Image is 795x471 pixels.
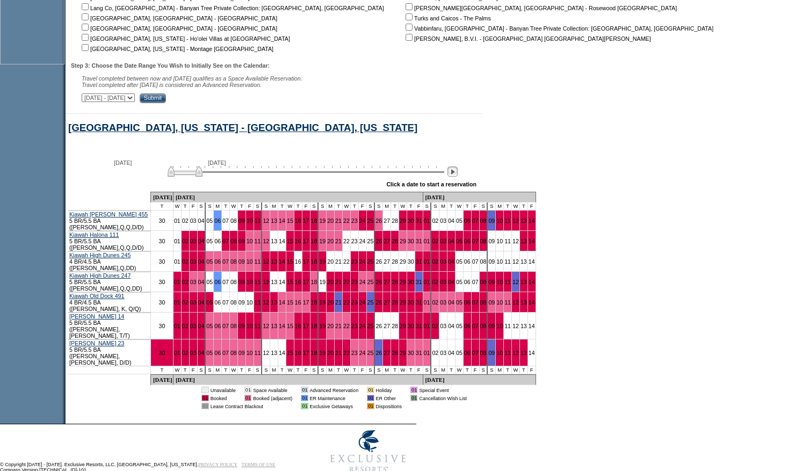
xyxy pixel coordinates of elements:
[206,299,213,306] a: 05
[375,323,382,329] a: 26
[214,323,221,329] a: 06
[319,279,326,285] a: 19
[279,218,285,224] a: 14
[327,299,334,306] a: 20
[351,258,358,265] a: 23
[529,218,535,224] a: 14
[488,299,495,306] a: 09
[448,299,454,306] a: 04
[512,238,519,244] a: 12
[327,279,334,285] a: 20
[190,279,197,285] a: 03
[400,299,406,306] a: 29
[247,238,253,244] a: 10
[392,323,398,329] a: 28
[319,258,326,265] a: 19
[174,299,180,306] a: 01
[271,258,277,265] a: 13
[359,323,366,329] a: 24
[255,350,261,356] a: 11
[182,279,189,285] a: 02
[263,258,269,265] a: 12
[319,218,326,224] a: 19
[416,218,422,224] a: 31
[295,299,301,306] a: 16
[488,258,495,265] a: 09
[238,299,245,306] a: 09
[287,279,293,285] a: 15
[214,258,221,265] a: 06
[295,258,301,265] a: 16
[295,218,301,224] a: 16
[69,340,124,346] a: [PERSON_NAME] 23
[432,258,438,265] a: 02
[375,279,382,285] a: 26
[319,299,326,306] a: 19
[311,279,317,285] a: 18
[279,258,285,265] a: 14
[400,323,406,329] a: 29
[529,258,535,265] a: 14
[230,238,237,244] a: 08
[464,299,471,306] a: 06
[384,299,390,306] a: 27
[480,299,487,306] a: 08
[359,279,366,285] a: 24
[182,218,189,224] a: 02
[529,279,535,285] a: 14
[247,279,253,285] a: 10
[375,258,382,265] a: 26
[230,279,237,285] a: 08
[174,350,180,356] a: 01
[480,238,487,244] a: 08
[214,299,221,306] a: 06
[222,299,229,306] a: 07
[230,258,237,265] a: 08
[295,279,301,285] a: 16
[303,258,309,265] a: 17
[521,323,527,329] a: 13
[159,258,165,265] a: 30
[303,218,309,224] a: 17
[287,238,293,244] a: 15
[311,299,317,306] a: 18
[230,323,237,329] a: 08
[69,293,124,299] a: Kiawah Old Dock 491
[384,218,390,224] a: 27
[69,211,148,218] a: Kiawah [PERSON_NAME] 455
[351,279,358,285] a: 23
[424,238,430,244] a: 01
[255,279,261,285] a: 11
[271,299,277,306] a: 13
[472,218,479,224] a: 07
[392,258,398,265] a: 28
[424,279,430,285] a: 01
[182,258,189,265] a: 02
[311,218,317,224] a: 18
[279,279,285,285] a: 14
[392,218,398,224] a: 28
[311,238,317,244] a: 18
[496,238,503,244] a: 10
[190,238,197,244] a: 03
[214,279,221,285] a: 06
[222,218,229,224] a: 07
[400,218,406,224] a: 29
[238,218,245,224] a: 09
[247,350,253,356] a: 10
[488,218,495,224] a: 09
[447,166,458,177] img: Next
[408,279,414,285] a: 30
[174,238,180,244] a: 01
[488,238,495,244] a: 09
[198,299,205,306] a: 04
[190,323,197,329] a: 03
[69,313,124,320] a: [PERSON_NAME] 14
[424,299,430,306] a: 01
[367,299,374,306] a: 25
[367,258,374,265] a: 25
[69,252,131,258] a: Kiawah High Dunes 245
[222,258,229,265] a: 07
[247,323,253,329] a: 10
[159,299,165,306] a: 30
